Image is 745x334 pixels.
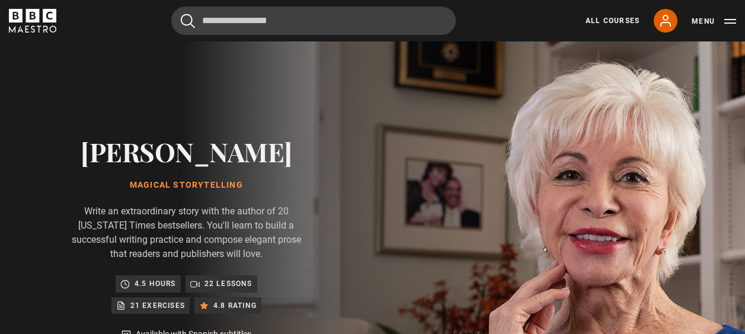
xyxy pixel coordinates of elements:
[213,300,257,311] p: 4.8 rating
[130,300,185,311] p: 21 exercises
[204,278,252,290] p: 22 lessons
[135,278,176,290] p: 4.5 hours
[71,181,302,190] h1: Magical Storytelling
[9,9,56,33] svg: BBC Maestro
[586,15,640,26] a: All Courses
[171,7,456,35] input: Search
[71,136,302,166] h2: [PERSON_NAME]
[181,14,195,28] button: Submit the search query
[692,15,736,27] button: Toggle navigation
[71,204,302,261] p: Write an extraordinary story with the author of 20 [US_STATE] Times bestsellers. You'll learn to ...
